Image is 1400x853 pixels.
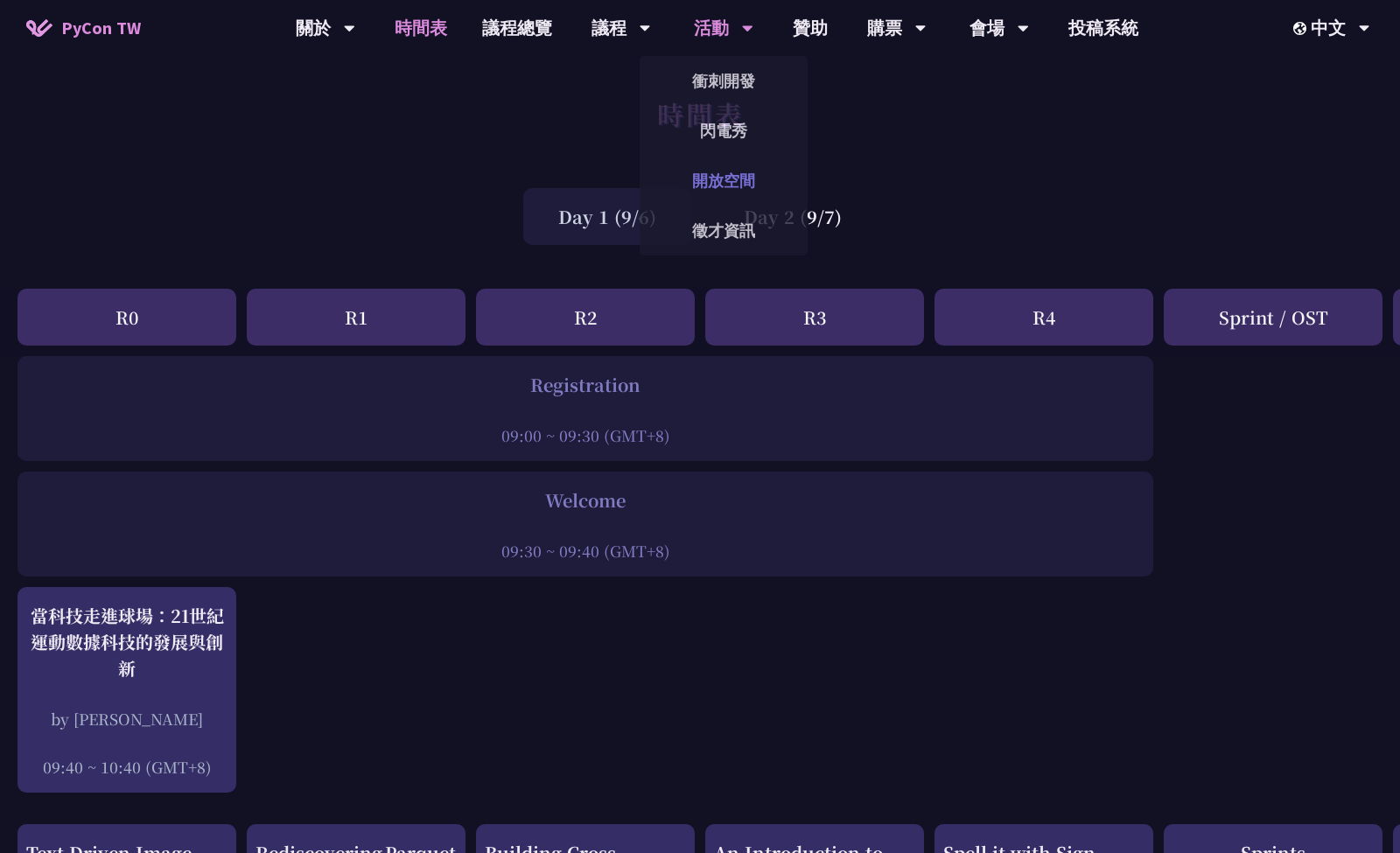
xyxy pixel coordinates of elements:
[26,540,1144,562] div: 09:30 ~ 09:40 (GMT+8)
[1164,289,1382,346] div: Sprint / OST
[26,603,227,778] a: 當科技走進球場：21世紀運動數據科技的發展與創新 by [PERSON_NAME] 09:40 ~ 10:40 (GMT+8)
[9,6,158,50] a: PyCon TW
[26,603,227,682] div: 當科技走進球場：21世紀運動數據科技的發展與創新
[26,708,227,730] div: by [PERSON_NAME]
[934,289,1153,346] div: R4
[476,289,695,346] div: R2
[640,110,808,151] a: 閃電秀
[26,19,52,37] img: Home icon of PyCon TW 2025
[523,188,691,245] div: Day 1 (9/6)
[640,60,808,101] a: 衝刺開發
[61,15,141,41] span: PyCon TW
[26,372,1144,398] div: Registration
[1293,22,1311,35] img: Locale Icon
[26,756,227,778] div: 09:40 ~ 10:40 (GMT+8)
[640,160,808,201] a: 開放空間
[705,289,924,346] div: R3
[26,424,1144,446] div: 09:00 ~ 09:30 (GMT+8)
[17,289,236,346] div: R0
[247,289,465,346] div: R1
[26,487,1144,514] div: Welcome
[640,210,808,251] a: 徵才資訊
